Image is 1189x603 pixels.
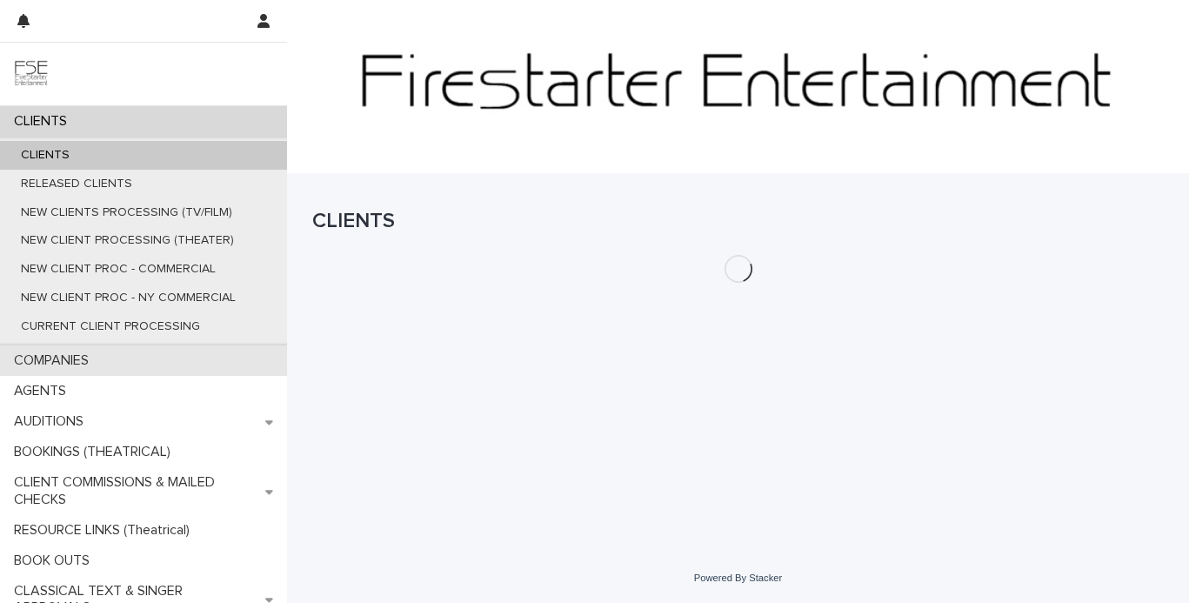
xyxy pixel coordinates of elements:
p: NEW CLIENT PROC - COMMERCIAL [7,262,230,277]
p: BOOKINGS (THEATRICAL) [7,444,184,460]
p: BOOK OUTS [7,553,104,569]
p: RELEASED CLIENTS [7,177,146,191]
p: COMPANIES [7,352,103,369]
p: CLIENTS [7,148,83,163]
img: 9JgRvJ3ETPGCJDhvPVA5 [14,57,49,91]
p: NEW CLIENT PROCESSING (THEATER) [7,233,248,248]
p: CLIENT COMMISSIONS & MAILED CHECKS [7,474,265,507]
p: RESOURCE LINKS (Theatrical) [7,522,204,539]
p: NEW CLIENTS PROCESSING (TV/FILM) [7,205,246,220]
p: AUDITIONS [7,413,97,430]
p: CURRENT CLIENT PROCESSING [7,319,214,334]
p: CLIENTS [7,113,81,130]
p: NEW CLIENT PROC - NY COMMERCIAL [7,291,250,305]
a: Powered By Stacker [694,573,782,583]
p: AGENTS [7,383,80,399]
h1: CLIENTS [312,209,1165,234]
